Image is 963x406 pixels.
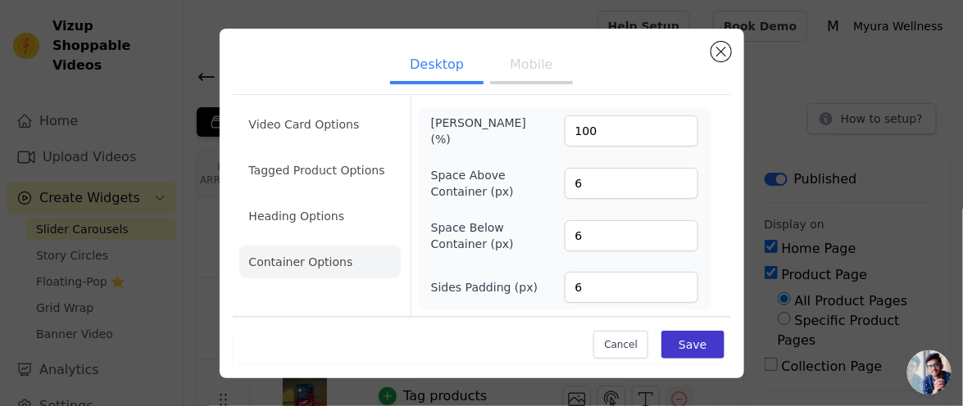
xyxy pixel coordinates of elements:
[431,279,538,295] label: Sides Padding (px)
[593,331,648,359] button: Cancel
[431,167,520,200] label: Space Above Container (px)
[239,154,401,187] li: Tagged Product Options
[490,48,572,84] button: Mobile
[661,331,724,359] button: Save
[239,246,401,278] li: Container Options
[907,350,952,395] a: Open chat
[239,108,401,141] li: Video Card Options
[711,42,731,61] button: Close modal
[431,115,520,147] label: [PERSON_NAME] (%)
[431,219,520,252] label: Space Below Container (px)
[390,48,484,84] button: Desktop
[239,200,401,232] li: Heading Options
